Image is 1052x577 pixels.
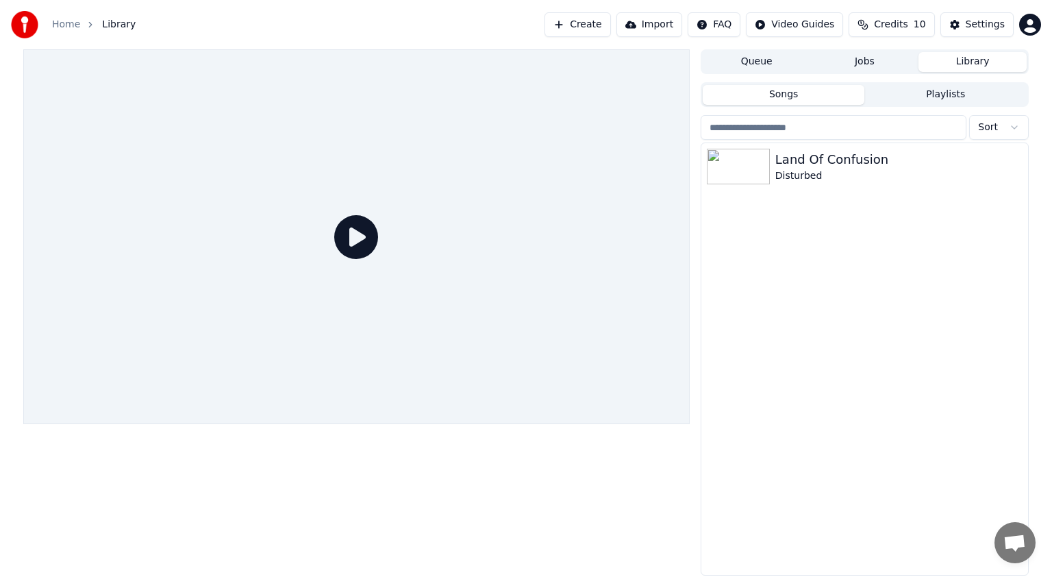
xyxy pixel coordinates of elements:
button: Create [544,12,611,37]
nav: breadcrumb [52,18,136,32]
button: Library [918,52,1027,72]
button: FAQ [688,12,740,37]
button: Playlists [864,85,1027,105]
div: Disturbed [775,169,1023,183]
span: Library [102,18,136,32]
div: Open chat [994,522,1036,563]
span: Credits [874,18,907,32]
button: Import [616,12,682,37]
button: Jobs [811,52,919,72]
button: Songs [703,85,865,105]
button: Settings [940,12,1014,37]
a: Home [52,18,80,32]
div: Settings [966,18,1005,32]
button: Video Guides [746,12,843,37]
img: youka [11,11,38,38]
span: Sort [978,121,998,134]
div: Land Of Confusion [775,150,1023,169]
button: Credits10 [849,12,934,37]
span: 10 [914,18,926,32]
button: Queue [703,52,811,72]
